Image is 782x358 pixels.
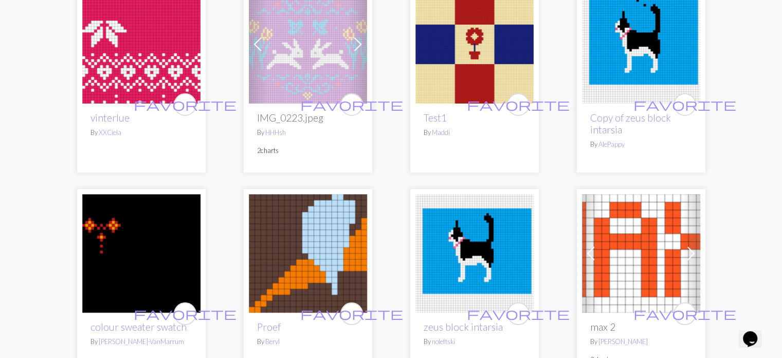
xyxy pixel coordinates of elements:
[674,302,696,325] button: favourite
[249,247,367,257] a: Proef
[467,303,570,324] i: favourite
[82,38,201,48] a: vinterlue
[590,321,692,333] h2: max 2
[432,337,455,346] a: noleftski
[507,93,530,116] button: favourite
[134,303,237,324] i: favourite
[82,194,201,313] img: colour sweater swatch
[257,112,359,124] h2: IMG_0223.jpeg
[590,140,692,149] p: By
[90,112,130,124] a: vinterlue
[598,337,648,346] a: [PERSON_NAME]
[99,128,121,137] a: XXCiela
[633,94,736,115] i: favourite
[739,317,772,348] iframe: chat widget
[174,93,196,116] button: favourite
[90,337,192,347] p: By
[582,38,700,48] a: zeus block intarsia
[590,112,671,135] a: Copy of zeus block intarsia
[134,96,237,112] span: favorite
[90,128,192,138] p: By
[633,303,736,324] i: favourite
[633,305,736,321] span: favorite
[432,128,450,137] a: Maddi
[340,93,363,116] button: favourite
[257,146,359,156] p: 2 charts
[257,321,281,333] a: Proef
[424,128,525,138] p: By
[340,302,363,325] button: favourite
[134,305,237,321] span: favorite
[265,128,286,137] a: HHHsh
[300,303,403,324] i: favourite
[82,247,201,257] a: colour sweater swatch
[582,194,700,313] img: max 2
[415,194,534,313] img: zeus block intarsia
[265,337,280,346] a: Beryl
[174,302,196,325] button: favourite
[300,94,403,115] i: favourite
[424,337,525,347] p: By
[249,38,367,48] a: IMG_0223.jpeg
[507,302,530,325] button: favourite
[582,247,700,257] a: max 2
[415,247,534,257] a: zeus block intarsia
[249,194,367,313] img: Proef
[467,305,570,321] span: favorite
[257,128,359,138] p: By
[633,96,736,112] span: favorite
[99,337,184,346] a: [PERSON_NAME]-VanMarrum
[90,321,187,333] a: colour sweater swatch
[300,96,403,112] span: favorite
[300,305,403,321] span: favorite
[674,93,696,116] button: favourite
[467,94,570,115] i: favourite
[590,337,692,347] p: By
[415,38,534,48] a: Flower Tile
[467,96,570,112] span: favorite
[424,321,503,333] a: zeus block intarsia
[424,112,447,124] a: Test1
[598,140,625,148] a: AlePappy
[134,94,237,115] i: favourite
[257,337,359,347] p: By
